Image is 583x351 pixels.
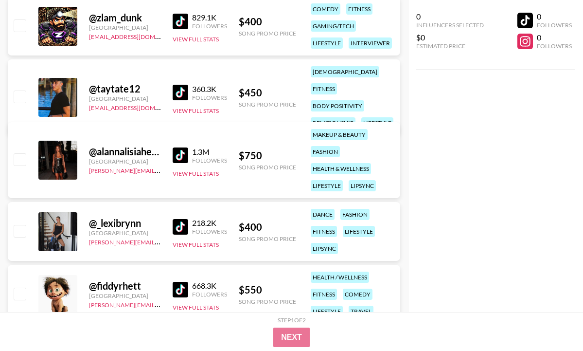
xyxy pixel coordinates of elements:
div: lipsync [311,243,338,254]
div: $ 550 [239,284,296,296]
div: $ 400 [239,16,296,28]
div: 0 [537,12,572,21]
div: dance [311,209,335,220]
div: lifestyle [361,117,393,129]
div: fitness [311,83,337,94]
div: gaming/tech [311,20,356,32]
div: 0 [537,33,572,42]
button: View Full Stats [173,36,219,43]
div: lifestyle [343,226,375,237]
div: @ alannalisiaherbert [89,146,161,158]
div: health & wellness [311,163,371,174]
div: Step 1 of 2 [278,316,306,324]
button: View Full Stats [173,304,219,311]
div: 0 [416,12,484,21]
div: interviewer [349,37,392,49]
div: lifestyle [311,37,343,49]
img: TikTok [173,85,188,100]
div: @ zlam_dunk [89,12,161,24]
div: $ 450 [239,87,296,99]
div: Song Promo Price [239,235,296,242]
div: 1.3M [192,147,227,157]
button: Next [273,328,310,347]
div: Song Promo Price [239,164,296,171]
div: lifestyle [311,180,343,191]
div: Followers [192,22,227,30]
div: 829.1K [192,13,227,22]
div: Followers [192,291,227,298]
div: Followers [537,21,572,29]
button: View Full Stats [173,107,219,114]
div: Estimated Price [416,42,484,50]
div: @ fiddyrhett [89,280,161,292]
div: fitness [311,289,337,300]
img: TikTok [173,282,188,297]
div: [GEOGRAPHIC_DATA] [89,158,161,165]
div: 668.3K [192,281,227,291]
div: [GEOGRAPHIC_DATA] [89,292,161,299]
div: fitness [311,226,337,237]
img: TikTok [173,219,188,235]
div: 218.2K [192,218,227,228]
div: body positivity [311,100,364,111]
div: 360.3K [192,84,227,94]
a: [PERSON_NAME][EMAIL_ADDRESS][PERSON_NAME][DOMAIN_NAME] [89,299,279,309]
div: lipsync [349,180,376,191]
a: [PERSON_NAME][EMAIL_ADDRESS][DOMAIN_NAME] [89,237,233,246]
div: Influencers Selected [416,21,484,29]
div: health / wellness [311,272,369,283]
div: fashion [311,146,340,157]
div: lifestyle [311,306,343,317]
div: comedy [343,289,372,300]
img: TikTok [173,148,188,163]
a: [EMAIL_ADDRESS][DOMAIN_NAME] [89,102,187,111]
button: View Full Stats [173,241,219,248]
div: [GEOGRAPHIC_DATA] [89,229,161,237]
div: relationship [311,117,355,129]
button: View Full Stats [173,170,219,177]
div: makeup & beauty [311,129,368,140]
div: $ 400 [239,221,296,233]
div: @ _lexibrynn [89,217,161,229]
div: Song Promo Price [239,30,296,37]
a: [EMAIL_ADDRESS][DOMAIN_NAME] [89,31,187,40]
div: $0 [416,33,484,42]
div: Followers [192,94,227,101]
div: [DEMOGRAPHIC_DATA] [311,66,379,77]
div: fitness [346,3,372,15]
div: @ taytate12 [89,83,161,95]
img: TikTok [173,14,188,29]
div: [GEOGRAPHIC_DATA] [89,24,161,31]
div: [GEOGRAPHIC_DATA] [89,95,161,102]
div: Followers [192,157,227,164]
div: fashion [340,209,370,220]
div: Followers [537,42,572,50]
a: [PERSON_NAME][EMAIL_ADDRESS][DOMAIN_NAME] [89,165,233,174]
div: comedy [311,3,340,15]
iframe: Drift Widget Chat Controller [534,302,571,339]
div: Song Promo Price [239,298,296,305]
div: Song Promo Price [239,101,296,108]
div: $ 750 [239,149,296,162]
div: Followers [192,228,227,235]
div: travel [349,306,373,317]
